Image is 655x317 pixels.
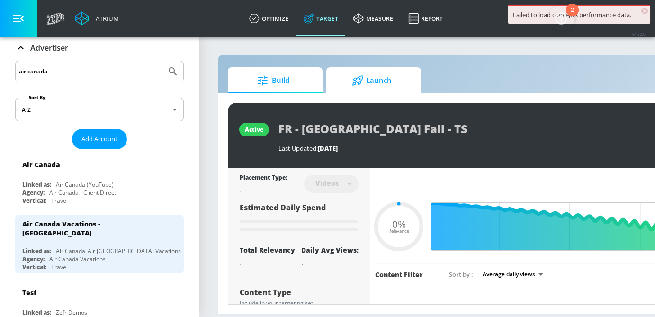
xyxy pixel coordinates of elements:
div: Linked as: [22,247,51,255]
span: 0% [392,219,406,229]
div: Estimated Daily Spend [240,202,359,234]
div: A-Z [15,98,184,121]
div: Total Relevancy [240,245,295,254]
div: Air CanadaLinked as:Air Canada (YouTube)Agency:Air Canada - Client DirectVertical:Travel [15,153,184,207]
div: Air Canada Vacations - [GEOGRAPHIC_DATA]Linked as:Air Canada_Air [GEOGRAPHIC_DATA] Vacations_CAN_... [15,215,184,273]
div: Air Canada - Client Direct [49,189,116,197]
div: Travel [51,263,68,271]
span: Estimated Daily Spend [240,202,326,213]
div: Content Type [240,289,359,296]
span: [DATE] [318,144,338,153]
div: Failed to load concepts performance data. [513,10,646,19]
div: Air Canada_Air [GEOGRAPHIC_DATA] Vacations_CAN_YouTube_DV360 [56,247,241,255]
div: Travel [51,197,68,205]
div: Placement Type: [240,173,287,183]
div: Air Canada [22,160,60,169]
a: measure [346,1,401,36]
div: Test [22,288,36,297]
div: Air Canada (YouTube) [56,181,114,189]
span: Launch [336,69,408,92]
a: Target [296,1,346,36]
div: Videos [311,179,343,187]
a: Report [401,1,450,36]
button: Open Resource Center, 2 new notifications [548,5,574,31]
div: Linked as: [22,308,51,317]
div: Include in your targeting set [240,300,359,306]
div: Vertical: [22,197,46,205]
button: Submit Search [162,61,183,82]
span: × [641,8,648,14]
p: Advertiser [30,43,68,53]
div: Agency: [22,255,45,263]
div: Zefr Demos [56,308,87,317]
span: Sort by [449,270,473,279]
div: Linked as: [22,181,51,189]
button: Add Account [72,129,127,149]
span: Build [237,69,309,92]
div: Advertiser [15,35,184,61]
a: Atrium [75,11,119,26]
div: Air Canada Vacations - [GEOGRAPHIC_DATA] [22,219,168,237]
label: Sort By [27,94,47,100]
div: Daily Avg Views: [301,245,359,254]
div: Agency: [22,189,45,197]
div: Atrium [92,14,119,23]
div: active [245,126,263,134]
div: Air Canada Vacations [49,255,106,263]
a: optimize [242,1,296,36]
div: Vertical: [22,263,46,271]
div: Average daily views [478,268,547,281]
span: Relevance [388,229,409,234]
input: Search by name [19,65,162,78]
h6: Content Filter [375,270,423,279]
div: 2 [571,10,574,22]
span: v 4.32.0 [632,31,646,36]
span: Add Account [81,134,117,145]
